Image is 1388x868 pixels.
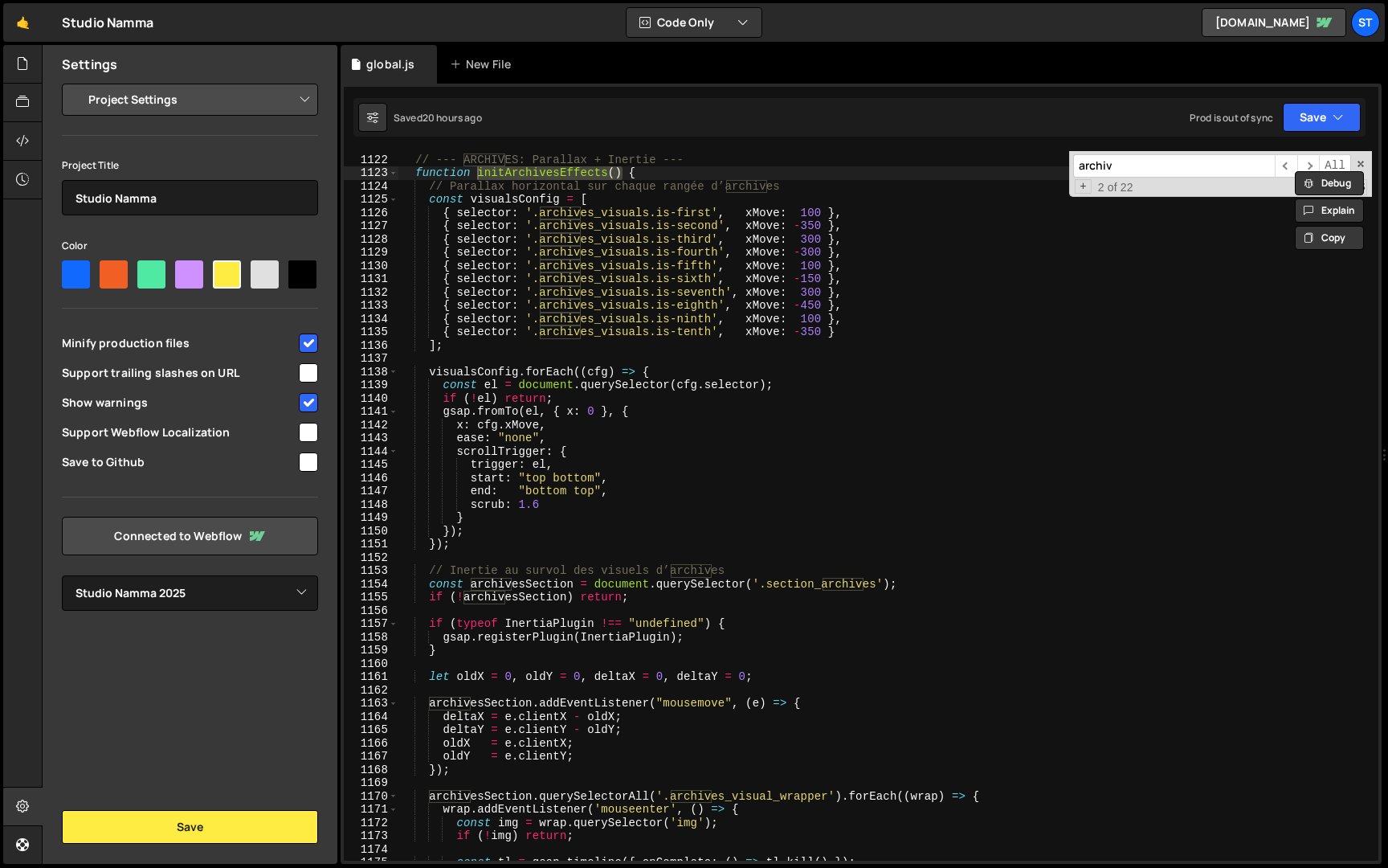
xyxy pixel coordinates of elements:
[344,710,398,724] div: 1164
[62,365,296,381] span: Support trailing slashes on URL
[62,335,296,351] span: Minify production files
[62,180,318,215] input: Project name
[344,511,398,525] div: 1149
[62,454,296,470] span: Save to Github
[344,670,398,684] div: 1161
[344,829,398,843] div: 1173
[627,8,761,37] button: Code Only
[344,233,398,247] div: 1128
[344,286,398,300] div: 1132
[1295,199,1364,223] button: Explain
[1275,154,1297,178] span: ​
[1202,8,1346,37] a: [DOMAIN_NAME]
[344,843,398,857] div: 1174
[344,631,398,645] div: 1158
[1073,154,1275,178] input: Search for
[344,193,398,207] div: 1125
[344,578,398,592] div: 1154
[62,424,296,440] span: Support Webflow Localization
[344,339,398,353] div: 1136
[344,764,398,777] div: 1168
[423,111,482,125] div: 20 hours ago
[344,246,398,260] div: 1129
[344,419,398,432] div: 1142
[344,723,398,737] div: 1165
[344,458,398,472] div: 1145
[344,644,398,657] div: 1159
[344,525,398,538] div: 1150
[450,56,517,72] div: New File
[3,3,43,42] a: 🤙
[344,260,398,273] div: 1130
[62,517,318,555] a: Connected to Webflow
[344,180,398,194] div: 1124
[344,432,398,445] div: 1143
[344,405,398,419] div: 1141
[344,498,398,512] div: 1148
[344,154,398,167] div: 1122
[344,737,398,751] div: 1166
[62,158,119,174] label: Project Title
[344,817,398,830] div: 1172
[344,538,398,551] div: 1151
[344,776,398,790] div: 1169
[1351,8,1380,37] a: St
[366,56,414,72] div: global.js
[344,219,398,233] div: 1127
[394,111,482,125] div: Saved
[344,166,398,180] div: 1123
[344,617,398,631] div: 1157
[344,684,398,698] div: 1162
[1319,154,1351,178] span: Alt-Enter
[1190,111,1273,125] div: Prod is out of sync
[344,472,398,485] div: 1146
[62,238,88,254] label: Color
[344,803,398,817] div: 1171
[344,207,398,220] div: 1126
[344,657,398,671] div: 1160
[62,13,153,32] div: Studio Namma
[344,379,398,392] div: 1139
[344,325,398,339] div: 1135
[344,485,398,498] div: 1147
[344,790,398,804] div: 1170
[344,551,398,565] div: 1152
[62,395,296,411] span: Show warnings
[1092,181,1140,194] span: 2 of 22
[344,750,398,764] div: 1167
[344,313,398,326] div: 1134
[1297,154,1320,178] span: ​
[344,366,398,379] div: 1138
[344,392,398,406] div: 1140
[344,604,398,618] div: 1156
[344,445,398,459] div: 1144
[62,55,117,73] h2: Settings
[1283,103,1361,132] button: Save
[1075,179,1092,194] span: Toggle Replace mode
[344,299,398,313] div: 1133
[62,810,318,844] button: Save
[1295,171,1364,195] button: Debug
[344,564,398,578] div: 1153
[1295,226,1364,250] button: Copy
[344,272,398,286] div: 1131
[344,591,398,604] div: 1155
[344,697,398,710] div: 1163
[344,352,398,366] div: 1137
